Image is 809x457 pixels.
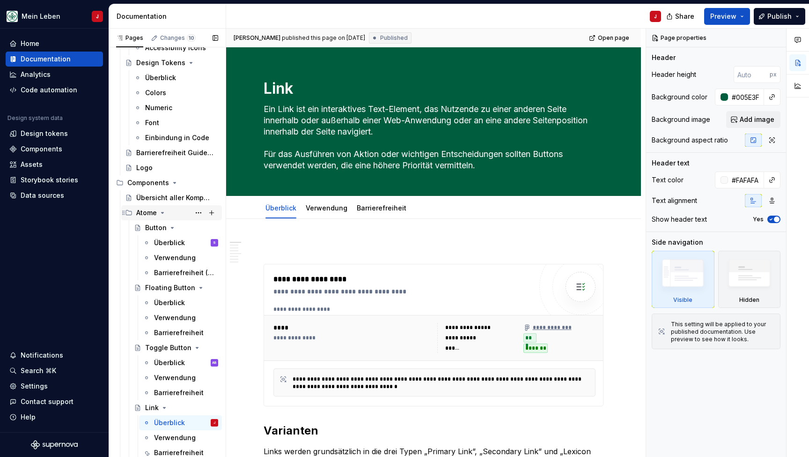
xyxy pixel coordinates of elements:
[6,394,103,409] button: Contact support
[145,103,172,112] div: Numeric
[21,160,43,169] div: Assets
[145,43,206,52] div: Accessibility Icons
[154,298,185,307] div: Überblick
[21,175,78,185] div: Storybook stories
[130,400,222,415] a: Link
[139,250,222,265] a: Verwendung
[136,148,213,157] div: Barrierefreiheit Guidelines
[7,114,63,122] div: Design system data
[154,313,196,322] div: Verwendung
[770,71,777,78] p: px
[21,382,48,391] div: Settings
[6,126,103,141] a: Design tokens
[145,118,159,127] div: Font
[154,328,204,337] div: Barrierefreiheit
[652,115,710,124] div: Background image
[380,34,408,42] span: Published
[262,198,300,217] div: Überblick
[154,388,204,397] div: Barrierefreiheit
[6,67,103,82] a: Analytics
[734,66,770,83] input: Auto
[652,70,696,79] div: Header height
[130,40,222,55] a: Accessibility Icons
[22,12,60,21] div: Mein Leben
[652,175,684,185] div: Text color
[96,13,99,20] div: J
[718,251,781,308] div: Hidden
[652,53,676,62] div: Header
[6,52,103,67] a: Documentation
[6,157,103,172] a: Assets
[262,77,602,100] textarea: Link
[139,355,222,370] a: ÜberblickAB
[6,36,103,51] a: Home
[130,130,222,145] a: Einbindung in Code
[6,363,103,378] button: Search ⌘K
[264,423,603,438] h2: Varianten
[160,34,196,42] div: Changes
[130,220,222,235] a: Button
[145,343,191,352] div: Toggle Button
[654,13,657,20] div: J
[6,188,103,203] a: Data sources
[6,379,103,394] a: Settings
[139,415,222,430] a: ÜberblickJ
[117,12,222,21] div: Documentation
[130,340,222,355] a: Toggle Button
[145,403,159,412] div: Link
[31,440,78,450] svg: Supernova Logo
[121,160,222,175] a: Logo
[662,8,700,25] button: Share
[136,163,153,172] div: Logo
[154,433,196,442] div: Verwendung
[116,34,143,42] div: Pages
[213,418,215,427] div: J
[121,190,222,205] a: Übersicht aller Komponenten
[21,351,63,360] div: Notifications
[652,92,707,102] div: Background color
[262,102,602,173] textarea: Ein Link ist ein interaktives Text-Element, das Nutzende zu einer anderen Seite innerhalb oder au...
[212,358,217,367] div: AB
[728,89,764,105] input: Auto
[652,196,697,205] div: Text alignment
[652,215,707,224] div: Show header text
[154,373,196,382] div: Verwendung
[154,358,185,367] div: Überblick
[740,115,774,124] span: Add image
[6,142,103,157] a: Components
[652,158,690,168] div: Header text
[671,321,774,343] div: This setting will be applied to your published documentation. Use preview to see how it looks.
[728,172,764,188] input: Auto
[753,216,764,223] label: Yes
[130,100,222,115] a: Numeric
[213,238,216,247] div: S
[139,430,222,445] a: Verwendung
[154,253,196,262] div: Verwendung
[145,283,195,292] div: Floating Button
[21,39,39,48] div: Home
[145,73,176,82] div: Überblick
[353,198,410,217] div: Barrierefreiheit
[282,34,365,42] div: published this page on [DATE]
[145,223,167,232] div: Button
[234,34,280,42] span: [PERSON_NAME]
[130,85,222,100] a: Colors
[652,135,728,145] div: Background aspect ratio
[704,8,750,25] button: Preview
[121,55,222,70] a: Design Tokens
[586,31,633,45] a: Open page
[598,34,629,42] span: Open page
[306,204,347,212] a: Verwendung
[130,70,222,85] a: Überblick
[130,115,222,130] a: Font
[121,145,222,160] a: Barrierefreiheit Guidelines
[652,238,703,247] div: Side navigation
[139,310,222,325] a: Verwendung
[130,280,222,295] a: Floating Button
[136,208,157,217] div: Atome
[139,385,222,400] a: Barrierefreiheit
[302,198,351,217] div: Verwendung
[739,296,759,304] div: Hidden
[136,58,185,67] div: Design Tokens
